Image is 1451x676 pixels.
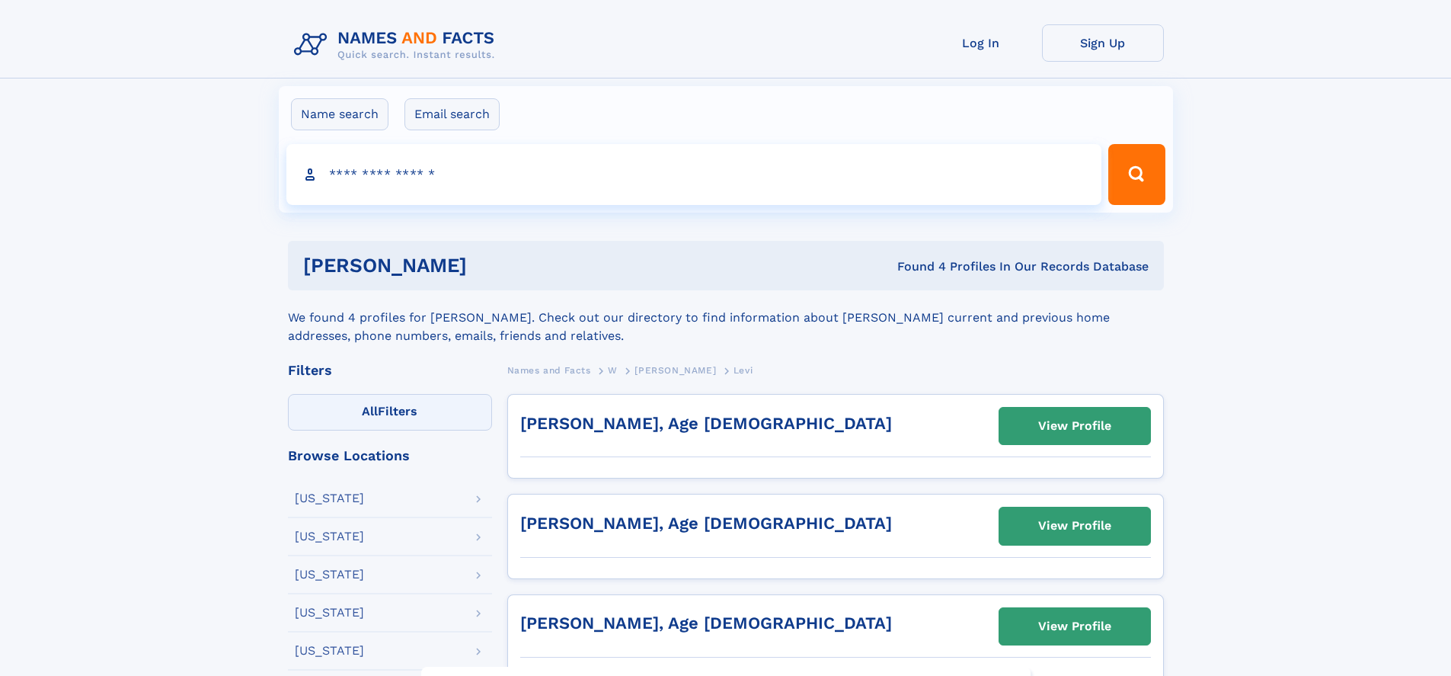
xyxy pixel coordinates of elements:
span: All [362,404,378,418]
div: [US_STATE] [295,492,364,505]
a: [PERSON_NAME], Age [DEMOGRAPHIC_DATA] [520,514,892,533]
label: Name search [291,98,388,130]
img: Logo Names and Facts [288,24,507,66]
div: Browse Locations [288,449,492,463]
input: search input [286,144,1102,205]
div: View Profile [1038,508,1111,543]
div: View Profile [1038,408,1111,444]
a: View Profile [999,508,1150,544]
a: Sign Up [1042,24,1164,62]
div: [US_STATE] [295,607,364,619]
label: Filters [288,394,492,431]
a: [PERSON_NAME] [634,360,716,380]
div: View Profile [1038,609,1111,644]
a: View Profile [999,408,1150,444]
a: Names and Facts [507,360,591,380]
label: Email search [404,98,500,130]
span: Levi [733,365,753,376]
span: [PERSON_NAME] [634,365,716,376]
span: W [608,365,618,376]
a: [PERSON_NAME], Age [DEMOGRAPHIC_DATA] [520,614,892,633]
div: Filters [288,364,492,377]
div: [US_STATE] [295,569,364,581]
div: We found 4 profiles for [PERSON_NAME]. Check out our directory to find information about [PERSON_... [288,290,1164,345]
div: [US_STATE] [295,645,364,657]
div: Found 4 Profiles In Our Records Database [682,258,1149,275]
h1: [PERSON_NAME] [303,256,682,275]
a: View Profile [999,608,1150,645]
a: [PERSON_NAME], Age [DEMOGRAPHIC_DATA] [520,414,892,433]
a: W [608,360,618,380]
button: Search Button [1108,144,1165,205]
a: Log In [920,24,1042,62]
div: [US_STATE] [295,530,364,543]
